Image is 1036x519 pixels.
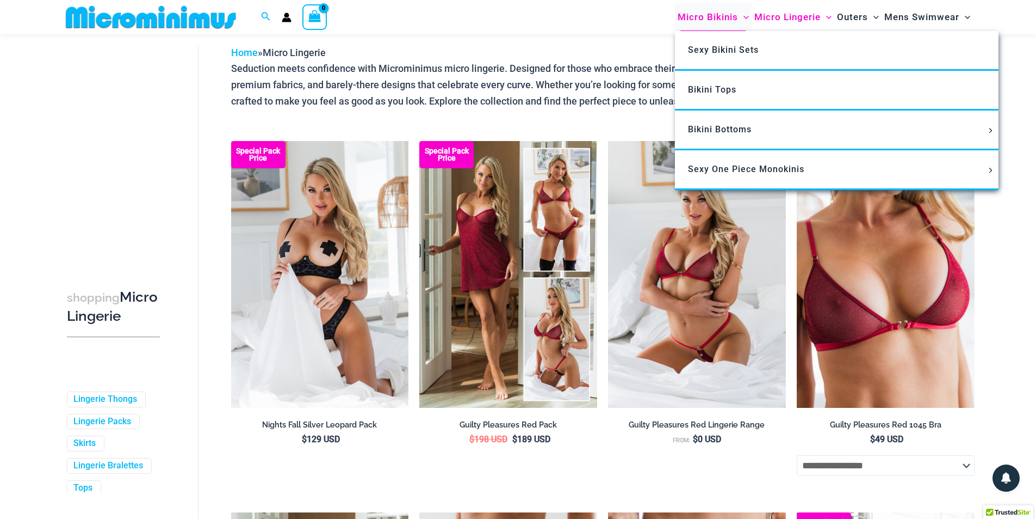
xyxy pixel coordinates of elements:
span: $ [870,434,875,444]
span: Menu Toggle [821,3,832,31]
a: Sexy One Piece MonokinisMenu ToggleMenu Toggle [675,150,998,190]
span: Sexy One Piece Monokinis [688,164,804,174]
a: Skirts [73,438,96,450]
a: Home [231,47,258,58]
a: Guilty Pleasures Red 1045 Bra 01Guilty Pleasures Red 1045 Bra 02Guilty Pleasures Red 1045 Bra 02 [797,141,975,408]
img: Guilty Pleasures Red 1045 Bra 689 Micro 05 [608,141,786,408]
bdi: 0 USD [693,434,721,444]
span: shopping [67,291,120,304]
iframe: TrustedSite Certified [67,36,165,254]
span: From: [673,437,690,444]
a: View Shopping Cart, empty [302,4,327,29]
span: $ [302,434,307,444]
span: Menu Toggle [984,168,996,173]
bdi: 198 USD [469,434,507,444]
span: Menu Toggle [738,3,749,31]
a: Guilty Pleasures Red 1045 Bra [797,420,975,434]
a: Guilty Pleasures Red Collection Pack F Guilty Pleasures Red Collection Pack BGuilty Pleasures Red... [419,141,597,408]
a: Search icon link [261,10,271,24]
a: OutersMenu ToggleMenu Toggle [834,3,882,31]
bdi: 129 USD [302,434,340,444]
a: Tops [73,483,92,494]
nav: Site Navigation [673,2,975,33]
a: Account icon link [282,13,291,22]
a: Micro LingerieMenu ToggleMenu Toggle [752,3,834,31]
span: Micro Lingerie [754,3,821,31]
a: Guilty Pleasures Red Pack [419,420,597,434]
span: Menu Toggle [959,3,970,31]
a: Mens SwimwearMenu ToggleMenu Toggle [882,3,973,31]
a: Nights Fall Silver Leopard Pack [231,420,409,434]
img: Nights Fall Silver Leopard 1036 Bra 6046 Thong 09v2 [231,141,409,408]
span: Menu Toggle [868,3,879,31]
a: Lingerie Thongs [73,394,137,405]
h2: Nights Fall Silver Leopard Pack [231,420,409,430]
h3: Micro Lingerie [67,288,160,326]
span: $ [693,434,698,444]
h2: Guilty Pleasures Red Lingerie Range [608,420,786,430]
b: Special Pack Price [231,148,286,162]
span: Bikini Tops [688,84,736,95]
a: Bikini Tops [675,71,998,111]
bdi: 189 USD [512,434,550,444]
bdi: 49 USD [870,434,903,444]
img: Guilty Pleasures Red 1045 Bra 01 [797,141,975,408]
span: Bikini Bottoms [688,124,752,135]
b: Special Pack Price [419,148,474,162]
img: Guilty Pleasures Red Collection Pack F [419,141,597,408]
a: Guilty Pleasures Red 1045 Bra 689 Micro 05Guilty Pleasures Red 1045 Bra 689 Micro 06Guilty Pleasu... [608,141,786,408]
a: Nights Fall Silver Leopard 1036 Bra 6046 Thong 09v2 Nights Fall Silver Leopard 1036 Bra 6046 Thon... [231,141,409,408]
a: Guilty Pleasures Red Lingerie Range [608,420,786,434]
span: Mens Swimwear [884,3,959,31]
a: Lingerie Packs [73,416,131,428]
a: Bikini BottomsMenu ToggleMenu Toggle [675,111,998,150]
span: Micro Bikinis [678,3,738,31]
h2: Guilty Pleasures Red 1045 Bra [797,420,975,430]
span: Sexy Bikini Sets [688,45,759,55]
span: $ [512,434,517,444]
img: MM SHOP LOGO FLAT [61,5,240,29]
span: $ [469,434,474,444]
span: Menu Toggle [984,128,996,133]
span: » [231,47,326,58]
h2: Guilty Pleasures Red Pack [419,420,597,430]
a: Lingerie Bralettes [73,461,143,472]
a: Micro BikinisMenu ToggleMenu Toggle [675,3,752,31]
span: Outers [837,3,868,31]
span: Micro Lingerie [263,47,326,58]
p: Seduction meets confidence with Microminimus micro lingerie. Designed for those who embrace their... [231,60,975,109]
a: Sexy Bikini Sets [675,31,998,71]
